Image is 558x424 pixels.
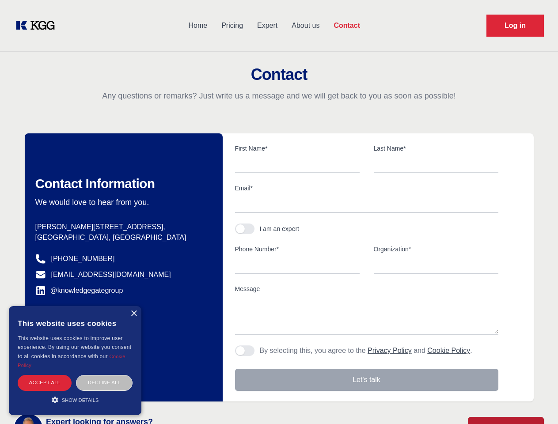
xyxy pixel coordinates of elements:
div: Decline all [76,375,133,390]
div: Accept all [18,375,72,390]
div: Close [130,310,137,317]
label: Phone Number* [235,245,360,254]
h2: Contact [11,66,547,83]
a: Contact [326,14,367,37]
p: We would love to hear from you. [35,197,209,208]
p: By selecting this, you agree to the and . [260,345,472,356]
a: Expert [250,14,285,37]
div: I am an expert [260,224,300,233]
a: Home [181,14,214,37]
a: Pricing [214,14,250,37]
p: [PERSON_NAME][STREET_ADDRESS], [35,222,209,232]
a: @knowledgegategroup [35,285,123,296]
a: Privacy Policy [368,347,412,354]
a: [EMAIL_ADDRESS][DOMAIN_NAME] [51,269,171,280]
span: This website uses cookies to improve user experience. By using our website you consent to all coo... [18,335,131,360]
a: [PHONE_NUMBER] [51,254,115,264]
a: KOL Knowledge Platform: Talk to Key External Experts (KEE) [14,19,62,33]
div: This website uses cookies [18,313,133,334]
label: Last Name* [374,144,498,153]
a: Cookie Policy [427,347,470,354]
a: Cookie Policy [18,354,125,368]
label: Email* [235,184,498,193]
iframe: Chat Widget [514,382,558,424]
a: About us [285,14,326,37]
label: Organization* [374,245,498,254]
a: Request Demo [486,15,544,37]
p: [GEOGRAPHIC_DATA], [GEOGRAPHIC_DATA] [35,232,209,243]
span: Show details [62,397,99,403]
p: Any questions or remarks? Just write us a message and we will get back to you as soon as possible! [11,91,547,101]
button: Let's talk [235,369,498,391]
h2: Contact Information [35,176,209,192]
label: First Name* [235,144,360,153]
label: Message [235,284,498,293]
div: Show details [18,395,133,404]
